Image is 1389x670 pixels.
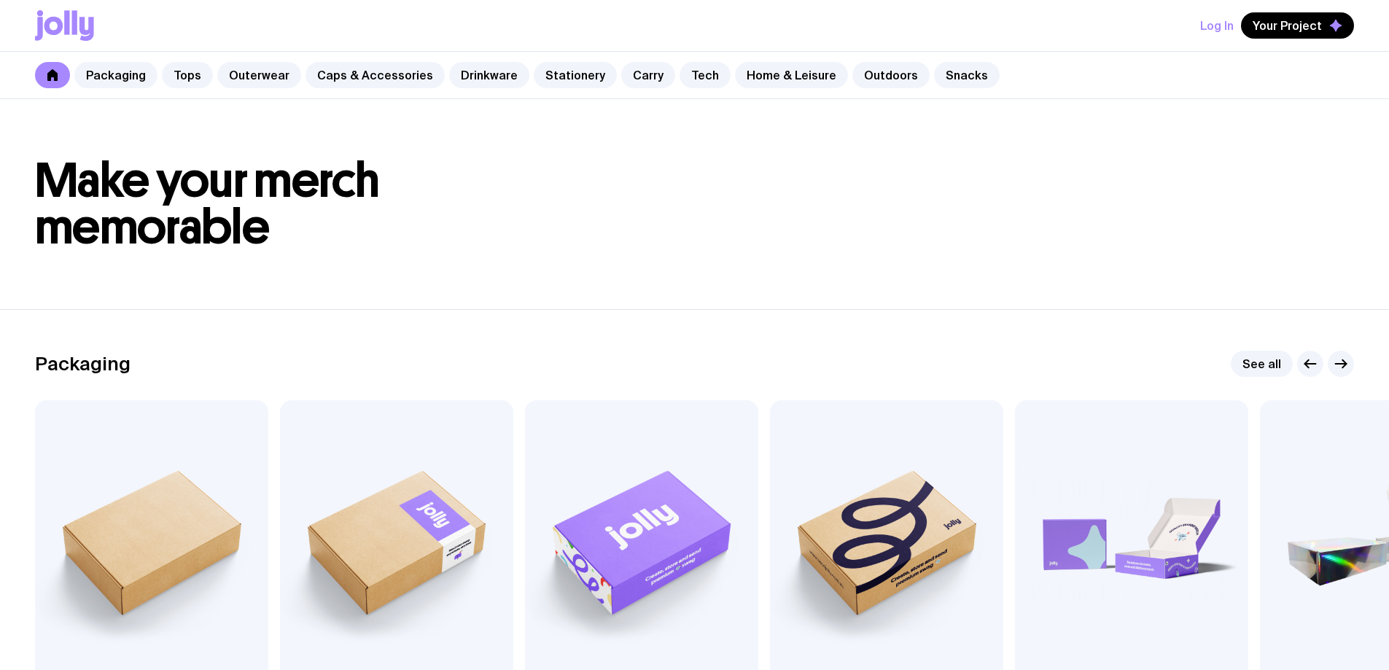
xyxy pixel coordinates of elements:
a: Outdoors [852,62,930,88]
a: Drinkware [449,62,529,88]
span: Your Project [1253,18,1322,33]
a: Tops [162,62,213,88]
span: Make your merch memorable [35,152,380,256]
a: Carry [621,62,675,88]
a: Snacks [934,62,1000,88]
a: Caps & Accessories [306,62,445,88]
a: Tech [680,62,731,88]
a: See all [1231,351,1293,377]
h2: Packaging [35,353,131,375]
button: Log In [1200,12,1234,39]
button: Your Project [1241,12,1354,39]
a: Outerwear [217,62,301,88]
a: Packaging [74,62,157,88]
a: Home & Leisure [735,62,848,88]
a: Stationery [534,62,617,88]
